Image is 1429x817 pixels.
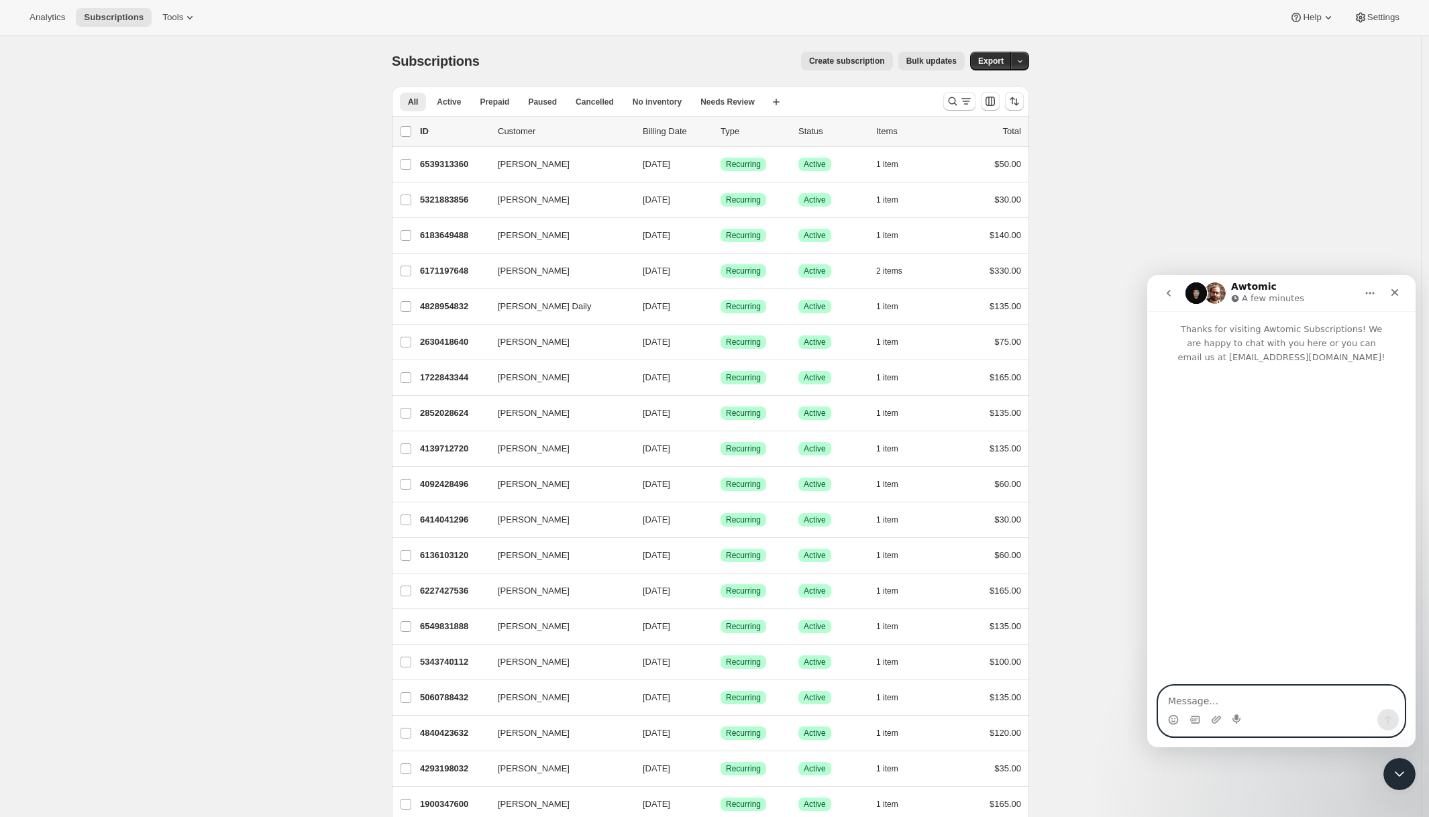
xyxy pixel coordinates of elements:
[990,586,1021,596] span: $165.00
[490,580,624,602] button: [PERSON_NAME]
[876,297,913,316] button: 1 item
[643,372,670,382] span: [DATE]
[420,262,1021,280] div: 6171197648[PERSON_NAME][DATE]SuccessRecurringSuccessActive2 items$330.00
[490,367,624,388] button: [PERSON_NAME]
[84,12,144,23] span: Subscriptions
[876,262,917,280] button: 2 items
[643,657,670,667] span: [DATE]
[420,549,487,562] p: 6136103120
[420,297,1021,316] div: 4828954832[PERSON_NAME] Daily[DATE]SuccessRecurringSuccessActive1 item$135.00
[726,763,761,774] span: Recurring
[1003,125,1021,138] p: Total
[420,584,487,598] p: 6227427536
[21,8,73,27] button: Analytics
[994,159,1021,169] span: $50.00
[420,371,487,384] p: 1722843344
[876,408,898,419] span: 1 item
[876,514,898,525] span: 1 item
[498,125,632,138] p: Customer
[876,404,913,423] button: 1 item
[809,56,885,66] span: Create subscription
[420,510,1021,529] div: 6414041296[PERSON_NAME][DATE]SuccessRecurringSuccessActive1 item$30.00
[162,12,183,23] span: Tools
[420,724,1021,743] div: 4840423632[PERSON_NAME][DATE]SuccessRecurringSuccessActive1 item$120.00
[804,372,826,383] span: Active
[643,337,670,347] span: [DATE]
[1346,8,1408,27] button: Settings
[154,8,205,27] button: Tools
[726,443,761,454] span: Recurring
[700,97,755,107] span: Needs Review
[876,443,898,454] span: 1 item
[643,125,710,138] p: Billing Date
[876,621,898,632] span: 1 item
[1005,92,1024,111] button: Sort the results
[420,125,1021,138] div: IDCustomerBilling DateTypeStatusItemsTotal
[420,368,1021,387] div: 1722843344[PERSON_NAME][DATE]SuccessRecurringSuccessActive1 item$165.00
[643,159,670,169] span: [DATE]
[643,586,670,596] span: [DATE]
[804,692,826,703] span: Active
[420,335,487,349] p: 2630418640
[498,726,570,740] span: [PERSON_NAME]
[643,692,670,702] span: [DATE]
[490,616,624,637] button: [PERSON_NAME]
[804,657,826,667] span: Active
[420,158,487,171] p: 6539313360
[804,337,826,347] span: Active
[726,514,761,525] span: Recurring
[490,189,624,211] button: [PERSON_NAME]
[437,97,461,107] span: Active
[876,586,898,596] span: 1 item
[420,125,487,138] p: ID
[392,54,480,68] span: Subscriptions
[1281,8,1342,27] button: Help
[420,795,1021,814] div: 1900347600[PERSON_NAME][DATE]SuccessRecurringSuccessActive1 item$165.00
[498,584,570,598] span: [PERSON_NAME]
[643,728,670,738] span: [DATE]
[804,195,826,205] span: Active
[726,692,761,703] span: Recurring
[643,550,670,560] span: [DATE]
[528,97,557,107] span: Paused
[726,479,761,490] span: Recurring
[876,368,913,387] button: 1 item
[876,155,913,174] button: 1 item
[643,195,670,205] span: [DATE]
[804,586,826,596] span: Active
[876,195,898,205] span: 1 item
[876,795,913,814] button: 1 item
[876,226,913,245] button: 1 item
[804,159,826,170] span: Active
[876,190,913,209] button: 1 item
[876,550,898,561] span: 1 item
[420,478,487,491] p: 4092428496
[726,550,761,561] span: Recurring
[876,510,913,529] button: 1 item
[643,514,670,525] span: [DATE]
[643,301,670,311] span: [DATE]
[498,620,570,633] span: [PERSON_NAME]
[876,266,902,276] span: 2 items
[990,408,1021,418] span: $135.00
[420,226,1021,245] div: 6183649488[PERSON_NAME][DATE]SuccessRecurringSuccessActive1 item$140.00
[420,655,487,669] p: 5343740112
[576,97,614,107] span: Cancelled
[498,549,570,562] span: [PERSON_NAME]
[726,799,761,810] span: Recurring
[480,97,509,107] span: Prepaid
[490,687,624,708] button: [PERSON_NAME]
[726,621,761,632] span: Recurring
[420,513,487,527] p: 6414041296
[876,653,913,671] button: 1 item
[726,159,761,170] span: Recurring
[726,266,761,276] span: Recurring
[420,691,487,704] p: 5060788432
[498,762,570,775] span: [PERSON_NAME]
